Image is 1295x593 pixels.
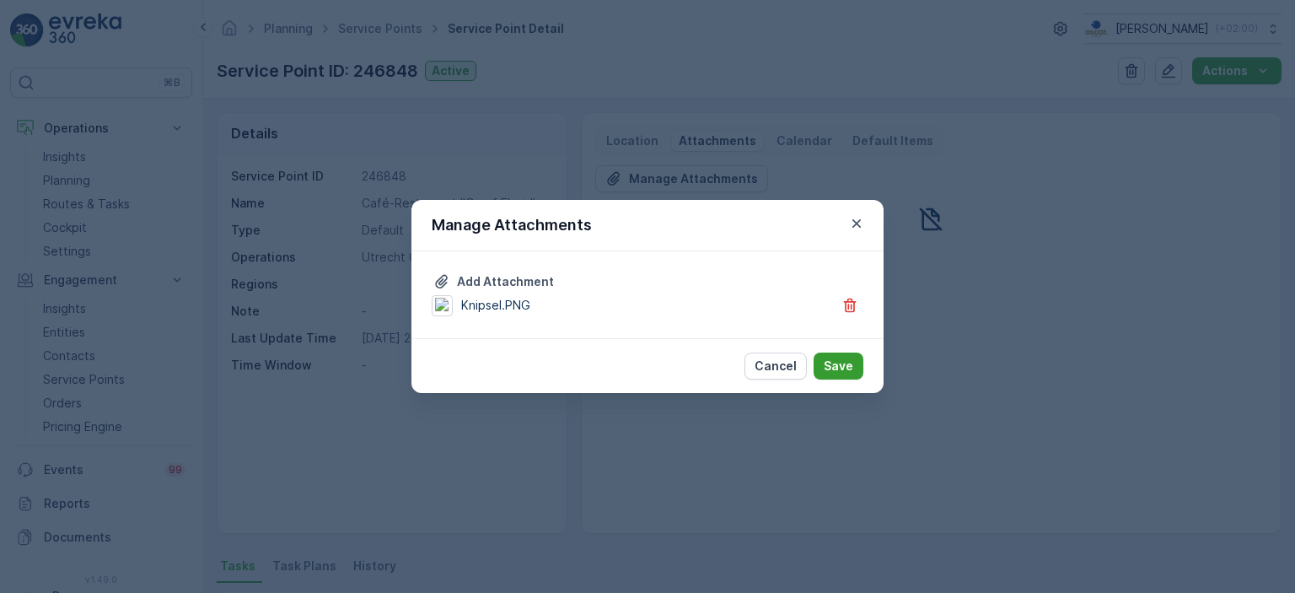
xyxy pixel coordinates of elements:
[435,298,450,313] img: Media Preview
[824,358,853,375] p: Save
[457,273,554,290] p: Add Attachment
[432,272,556,292] button: Upload File
[814,353,863,380] button: Save
[432,213,592,237] p: Manage Attachments
[755,358,797,375] p: Cancel
[744,353,807,380] button: Cancel
[461,297,530,314] p: Knipsel.PNG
